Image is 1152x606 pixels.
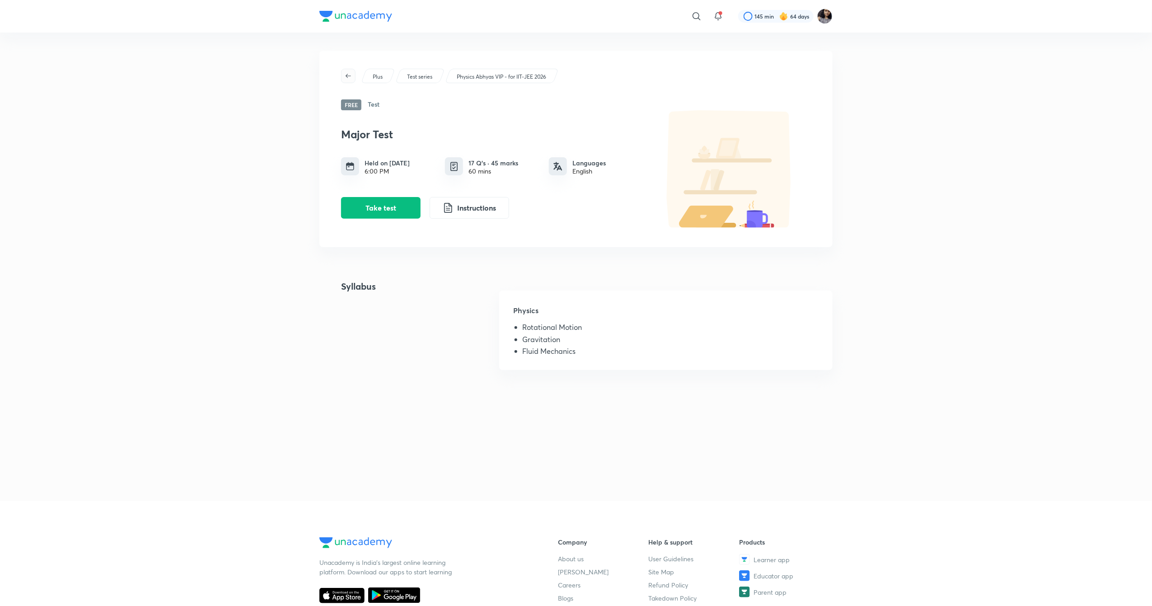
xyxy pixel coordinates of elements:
img: Company Logo [319,537,392,548]
a: [PERSON_NAME] [558,567,649,577]
img: languages [553,162,562,171]
h3: Major Test [341,128,644,141]
a: Plus [371,73,384,81]
span: Learner app [754,555,790,564]
img: Company Logo [319,11,392,22]
div: 6:00 PM [365,168,410,175]
h6: Held on [DATE] [365,158,410,168]
a: Learner app [739,554,830,565]
a: Educator app [739,570,830,581]
a: Site Map [649,567,740,577]
a: Careers [558,580,649,590]
a: Takedown Policy [649,593,740,603]
h6: Help & support [649,537,740,547]
p: Physics Abhyas VIP - for IIT-JEE 2026 [457,73,546,81]
li: Rotational Motion [523,323,818,335]
a: Parent app [739,587,830,597]
h6: Languages [572,158,606,168]
img: Parent app [739,587,750,597]
li: Gravitation [523,335,818,347]
p: Plus [373,73,383,81]
h6: Products [739,537,830,547]
a: Refund Policy [649,580,740,590]
h6: 17 Q’s · 45 marks [468,158,518,168]
a: User Guidelines [649,554,740,564]
a: Test series [406,73,434,81]
button: Take test [341,197,421,219]
h5: Physics [514,305,818,323]
a: Company Logo [319,537,529,550]
img: timing [346,162,355,171]
div: 60 mins [468,168,518,175]
img: Learner app [739,554,750,565]
span: Educator app [754,571,793,581]
img: default [648,110,811,228]
img: instruction [443,202,454,213]
p: Test series [407,73,432,81]
a: Physics Abhyas VIP - for IIT-JEE 2026 [455,73,548,81]
span: Free [341,99,361,110]
span: Careers [558,580,581,590]
h6: Company [558,537,649,547]
p: Unacademy is India’s largest online learning platform. Download our apps to start learning [319,558,455,577]
button: Instructions [430,197,509,219]
div: English [572,168,606,175]
li: Fluid Mechanics [523,347,818,359]
a: About us [558,554,649,564]
img: Educator app [739,570,750,581]
img: Rakhi Sharma [817,9,833,24]
img: quiz info [449,161,460,172]
a: Blogs [558,593,649,603]
h4: Syllabus [319,280,376,381]
span: Parent app [754,587,787,597]
img: streak [779,12,788,21]
h6: Test [368,99,379,110]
